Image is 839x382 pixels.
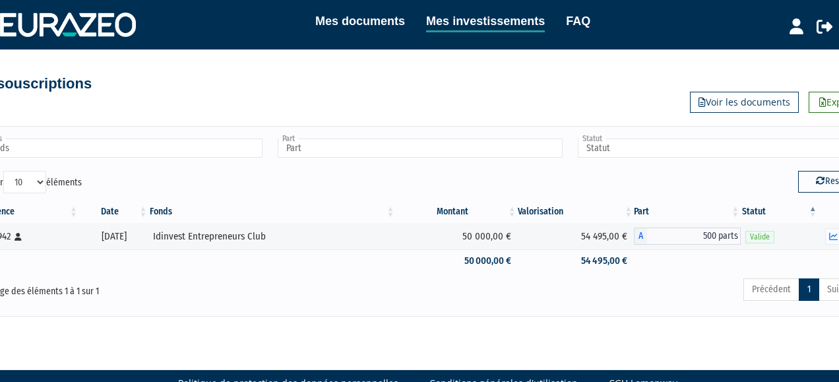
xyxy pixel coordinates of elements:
[634,228,741,245] div: A - Idinvest Entrepreneurs Club
[518,201,634,223] th: Valorisation: activer pour trier la colonne par ordre croissant
[396,223,517,249] td: 50 000,00 €
[518,223,634,249] td: 54 495,00 €
[745,231,774,243] span: Valide
[743,278,799,301] a: Précédent
[647,228,741,245] span: 500 parts
[396,249,517,272] td: 50 000,00 €
[634,201,741,223] th: Part: activer pour trier la colonne par ordre croissant
[79,201,148,223] th: Date: activer pour trier la colonne par ordre croissant
[148,201,396,223] th: Fonds: activer pour trier la colonne par ordre croissant
[153,230,391,243] div: Idinvest Entrepreneurs Club
[799,278,819,301] a: 1
[396,201,517,223] th: Montant: activer pour trier la colonne par ordre croissant
[690,92,799,113] a: Voir les documents
[634,228,647,245] span: A
[84,230,144,243] div: [DATE]
[741,201,819,223] th: Statut : activer pour trier la colonne par ordre d&eacute;croissant
[315,12,405,30] a: Mes documents
[426,12,545,32] a: Mes investissements
[15,233,22,241] i: [Français] Personne physique
[518,249,634,272] td: 54 495,00 €
[566,12,590,30] a: FAQ
[3,171,46,193] select: Afficheréléments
